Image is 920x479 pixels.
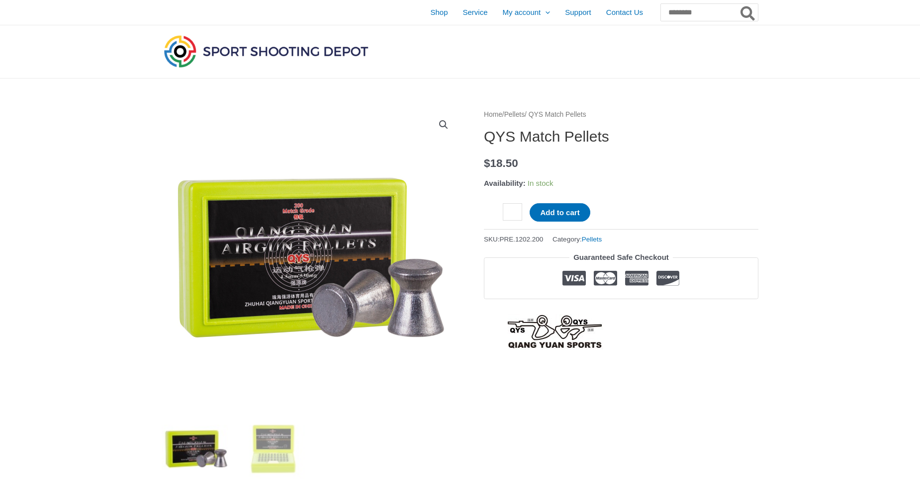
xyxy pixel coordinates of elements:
a: Home [484,111,502,118]
button: Add to cart [530,203,590,222]
legend: Guaranteed Safe Checkout [569,250,673,264]
img: Sport Shooting Depot [162,33,370,70]
span: $ [484,157,490,169]
span: In stock [528,179,553,187]
h1: QYS Match Pellets [484,128,758,146]
span: PRE.1202.200 [500,236,544,243]
button: Search [738,4,758,21]
span: Category: [552,233,602,245]
a: QYS [484,314,627,350]
img: QYS Match Pellets [162,108,460,406]
span: Availability: [484,179,526,187]
a: Pellets [582,236,602,243]
a: View full-screen image gallery [435,116,453,134]
nav: Breadcrumb [484,108,758,121]
input: Product quantity [503,203,522,221]
span: SKU: [484,233,543,245]
a: Pellets [504,111,525,118]
bdi: 18.50 [484,157,518,169]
